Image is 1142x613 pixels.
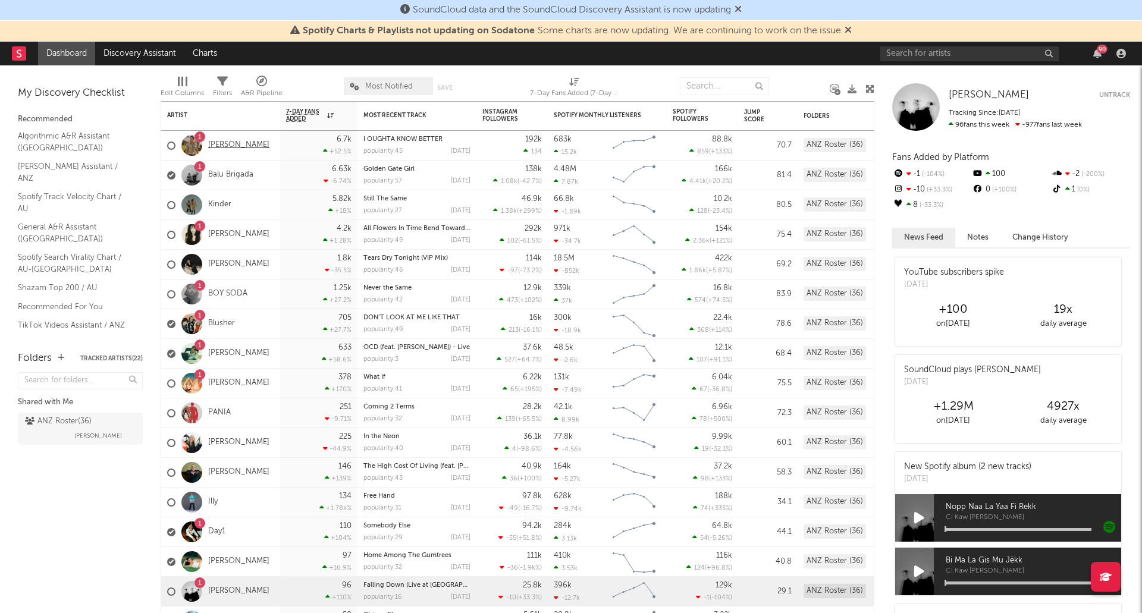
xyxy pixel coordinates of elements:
span: 67 [699,386,707,393]
div: 81.4 [744,168,792,183]
a: Kinder [208,200,231,210]
div: ( ) [692,415,732,423]
a: [PERSON_NAME] [208,557,269,567]
button: Tracked Artists(22) [80,356,143,361]
div: +18 % [328,207,352,215]
div: 633 [338,344,352,351]
div: 12.1k [715,344,732,351]
span: 4.41k [689,178,706,185]
span: 128 [697,208,708,215]
div: 70.7 [744,139,792,153]
span: -23.4 % [710,208,730,215]
a: Somebody Else [363,523,410,529]
div: Edit Columns [161,86,204,100]
div: ( ) [500,237,542,244]
div: [DATE] [451,386,470,392]
div: ( ) [687,296,732,304]
div: ANZ Roster (36) [804,405,866,420]
svg: Chart title [607,309,661,339]
a: The High Cost Of Living (feat. [PERSON_NAME]) [363,463,511,470]
input: Search for artists [880,46,1059,61]
a: [PERSON_NAME] [949,89,1029,101]
div: 114k [526,254,542,262]
div: +27.7 % [323,326,352,334]
div: ANZ Roster (36) [804,287,866,301]
a: BOY SODA [208,289,247,299]
span: 107 [697,357,707,363]
span: +299 % [519,208,540,215]
div: Still The Same [363,196,470,202]
svg: Chart title [607,250,661,279]
div: ( ) [692,385,732,393]
div: My Discovery Checklist [18,86,143,100]
div: A&R Pipeline [241,86,283,100]
div: OCD (feat. Chloe Dadd) - Live [363,344,470,351]
span: 78 [699,416,707,423]
a: [PERSON_NAME] [208,259,269,269]
div: -35.5 % [325,266,352,274]
div: [DATE] [451,297,470,303]
div: 48.5k [554,344,573,351]
a: [PERSON_NAME] Assistant / ANZ [18,160,131,184]
a: Falling Down (Live at [GEOGRAPHIC_DATA]) [363,582,499,589]
div: daily average [1008,414,1118,428]
div: 292k [525,225,542,232]
input: Search for folders... [18,372,143,389]
span: 65 [510,386,518,393]
div: Filters [213,71,232,106]
div: ANZ Roster (36) [804,138,866,152]
span: Fans Added by Platform [892,153,989,162]
div: ( ) [493,177,542,185]
div: 83.9 [744,287,792,301]
span: +500 % [709,416,730,423]
div: -1.89k [554,208,581,215]
div: 9.99k [712,433,732,441]
svg: Chart title [607,161,661,190]
div: SoundCloud plays [PERSON_NAME] [904,364,1041,376]
div: ( ) [685,237,732,244]
a: Tears Dry Tonight (VIP Mix) [363,255,448,262]
div: 75.4 [744,228,792,242]
div: DON’T LOOK AT ME LIKE THAT [363,315,470,321]
div: ( ) [499,296,542,304]
span: 1.08k [501,178,517,185]
span: +65.5 % [517,416,540,423]
a: Coming 2 Terms [363,404,415,410]
div: Shared with Me [18,395,143,410]
div: 36.1k [523,433,542,441]
div: [DATE] [451,237,470,244]
span: Dismiss [735,5,742,15]
button: 90 [1093,49,1102,58]
span: -200 % [1080,171,1105,178]
span: +91.1 % [709,357,730,363]
a: [PERSON_NAME] [208,230,269,240]
div: 378 [338,373,352,381]
div: 60.1 [744,436,792,450]
a: Balu Brigada [208,170,253,180]
span: [PERSON_NAME] [949,90,1029,100]
div: 12.9k [523,284,542,292]
div: [DATE] [451,416,470,422]
div: 4927 x [1008,400,1118,414]
div: 4.48M [554,165,576,173]
div: 154k [716,225,732,232]
a: Golden Gate Girl [363,166,415,172]
span: -97 [507,268,518,274]
div: 4.2k [337,225,352,232]
a: TikTok Videos Assistant / ANZ [18,319,131,332]
div: -2 [1051,166,1130,182]
div: 22.4k [713,314,732,322]
div: Recommended [18,112,143,127]
div: -18.9k [554,326,581,334]
svg: Chart title [607,131,661,161]
button: Untrack [1099,89,1130,101]
span: -104 % [920,171,945,178]
div: 225 [339,433,352,441]
div: 75.5 [744,376,792,391]
div: on [DATE] [898,414,1008,428]
div: 37.6k [523,344,542,351]
button: News Feed [892,228,955,247]
span: Spotify Charts & Playlists not updating on Sodatone [303,26,535,36]
span: 527 [504,357,515,363]
div: 7-Day Fans Added (7-Day Fans Added) [530,71,619,106]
